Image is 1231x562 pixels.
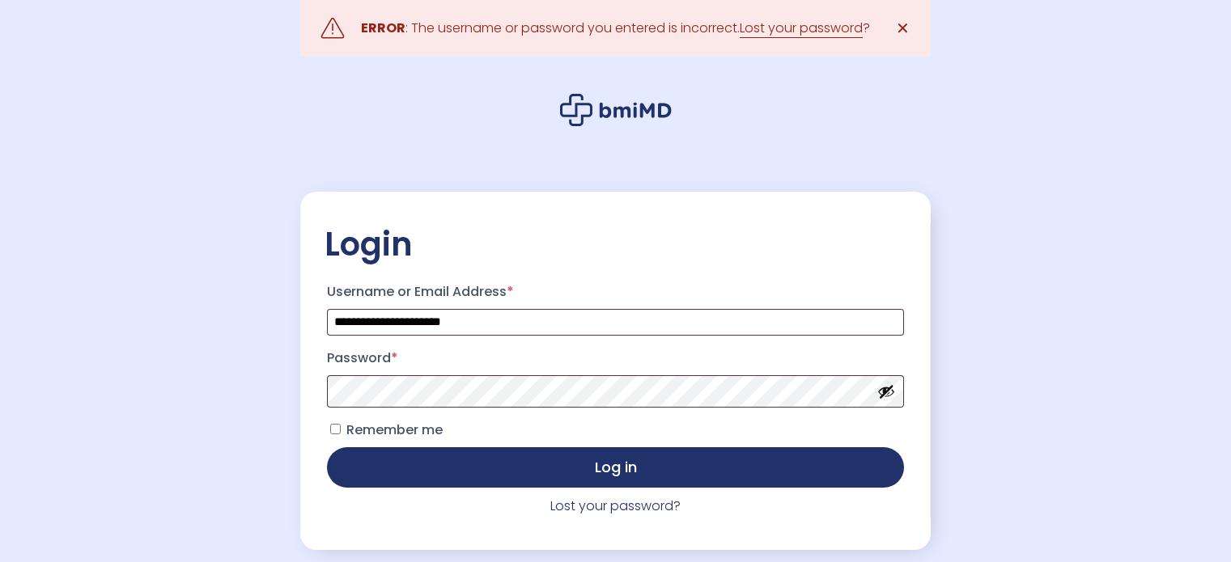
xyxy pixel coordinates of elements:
[325,224,906,264] h2: Login
[550,497,681,515] a: Lost your password?
[361,17,870,40] div: : The username or password you entered is incorrect. ?
[740,19,863,38] a: Lost your password
[327,345,904,371] label: Password
[327,279,904,305] label: Username or Email Address
[877,382,895,400] button: Show password
[896,17,910,40] span: ✕
[886,12,919,44] a: ✕
[361,19,405,37] strong: ERROR
[330,424,341,434] input: Remember me
[327,447,904,488] button: Log in
[346,420,443,439] span: Remember me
